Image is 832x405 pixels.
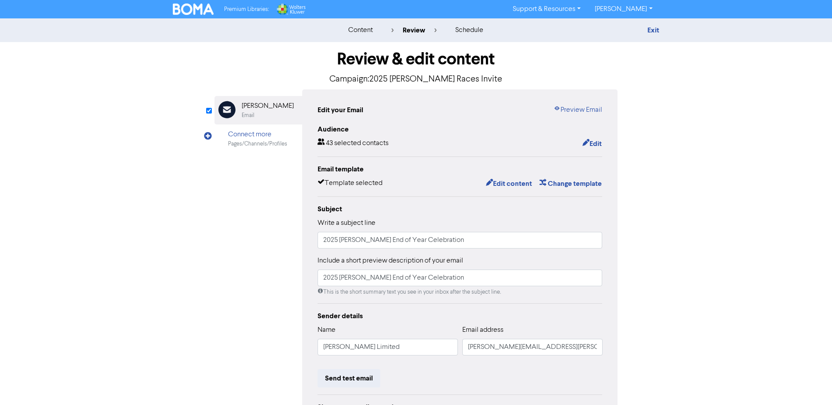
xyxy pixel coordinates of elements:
[228,129,287,140] div: Connect more
[318,256,463,266] label: Include a short preview description of your email
[788,363,832,405] iframe: Chat Widget
[318,218,375,228] label: Write a subject line
[647,26,659,35] a: Exit
[553,105,602,115] a: Preview Email
[588,2,659,16] a: [PERSON_NAME]
[582,138,602,149] button: Edit
[242,101,294,111] div: [PERSON_NAME]
[214,124,302,153] div: Connect morePages/Channels/Profiles
[318,204,603,214] div: Subject
[318,178,382,189] div: Template selected
[276,4,306,15] img: Wolters Kluwer
[455,25,483,36] div: schedule
[318,164,603,174] div: Email template
[318,105,363,115] div: Edit your Email
[214,96,302,124] div: [PERSON_NAME]Email
[539,178,602,189] button: Change template
[318,138,389,149] div: 43 selected contacts
[318,369,380,387] button: Send test email
[173,4,214,15] img: BOMA Logo
[318,311,603,321] div: Sender details
[318,124,603,135] div: Audience
[506,2,588,16] a: Support & Resources
[214,73,618,86] p: Campaign: 2025 [PERSON_NAME] Races Invite
[224,7,269,12] span: Premium Libraries:
[486,178,532,189] button: Edit content
[318,288,603,296] div: This is the short summary text you see in your inbox after the subject line.
[242,111,254,120] div: Email
[348,25,373,36] div: content
[228,140,287,148] div: Pages/Channels/Profiles
[462,325,503,335] label: Email address
[391,25,437,36] div: review
[214,49,618,69] h1: Review & edit content
[318,325,336,335] label: Name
